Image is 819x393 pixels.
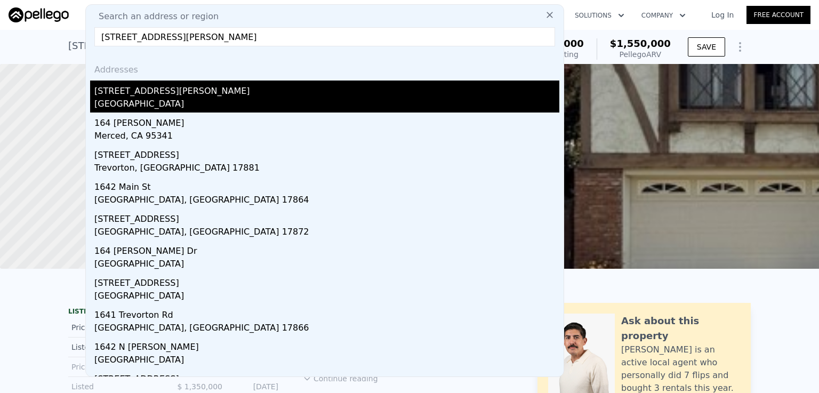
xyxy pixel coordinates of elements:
button: Company [633,6,694,25]
div: [STREET_ADDRESS][PERSON_NAME] [94,81,559,98]
div: [DATE] [231,381,278,392]
div: [GEOGRAPHIC_DATA] [94,354,559,368]
div: Price Decrease [71,362,166,372]
div: 164 [PERSON_NAME] Dr [94,240,559,258]
input: Enter an address, city, region, neighborhood or zip code [94,27,555,46]
div: Pellego ARV [610,49,671,60]
div: [GEOGRAPHIC_DATA] [94,290,559,304]
div: [STREET_ADDRESS] [94,368,559,386]
div: 1642 Main St [94,177,559,194]
div: [GEOGRAPHIC_DATA], [GEOGRAPHIC_DATA] 17864 [94,194,559,208]
button: SAVE [688,37,725,57]
img: Pellego [9,7,69,22]
div: Merced, CA 95341 [94,130,559,145]
div: [GEOGRAPHIC_DATA], [GEOGRAPHIC_DATA] 17866 [94,322,559,336]
span: $ 1,350,000 [177,382,222,391]
div: [STREET_ADDRESS] [94,272,559,290]
button: Show Options [729,36,751,58]
div: Price Decrease [71,322,166,333]
div: [GEOGRAPHIC_DATA] [94,98,559,113]
div: 164 [PERSON_NAME] [94,113,559,130]
div: Ask about this property [621,314,740,343]
div: Trevorton, [GEOGRAPHIC_DATA] 17881 [94,162,559,177]
div: [STREET_ADDRESS] [94,145,559,162]
a: Free Account [746,6,810,24]
div: [STREET_ADDRESS] , Placentia , CA 92870 [68,38,267,53]
span: Search an address or region [90,10,219,23]
button: Solutions [566,6,633,25]
div: [STREET_ADDRESS] [94,208,559,226]
div: Listed [71,342,166,352]
a: Log In [698,10,746,20]
div: [GEOGRAPHIC_DATA], [GEOGRAPHIC_DATA] 17872 [94,226,559,240]
div: 1641 Trevorton Rd [94,304,559,322]
div: [GEOGRAPHIC_DATA] [94,258,559,272]
div: LISTING & SALE HISTORY [68,307,282,318]
div: Addresses [90,55,559,81]
div: Listed [71,381,166,392]
div: 1642 N [PERSON_NAME] [94,336,559,354]
button: Continue reading [303,373,378,384]
span: $1,550,000 [610,38,671,49]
